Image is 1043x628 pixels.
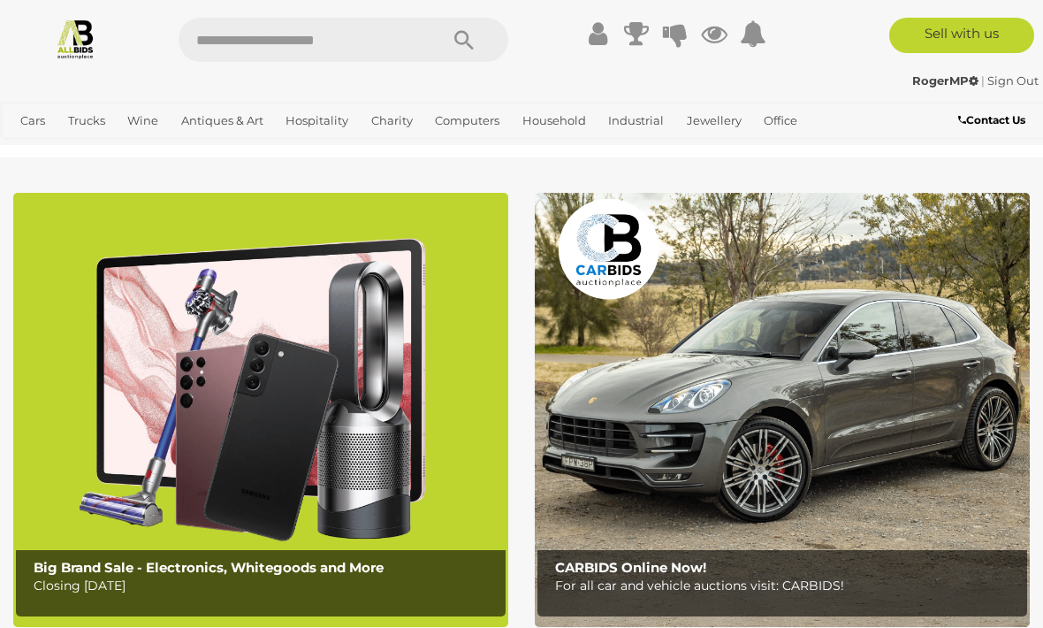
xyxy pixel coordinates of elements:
[987,73,1039,88] a: Sign Out
[601,106,671,135] a: Industrial
[61,106,112,135] a: Trucks
[515,106,593,135] a: Household
[535,193,1030,627] a: CARBIDS Online Now! CARBIDS Online Now! For all car and vehicle auctions visit: CARBIDS!
[364,106,420,135] a: Charity
[120,106,165,135] a: Wine
[13,106,52,135] a: Cars
[958,113,1025,126] b: Contact Us
[34,575,498,597] p: Closing [DATE]
[55,18,96,59] img: Allbids.com.au
[981,73,985,88] span: |
[912,73,978,88] strong: RogerMP
[34,559,384,576] b: Big Brand Sale - Electronics, Whitegoods and More
[174,106,270,135] a: Antiques & Art
[13,193,508,627] a: Big Brand Sale - Electronics, Whitegoods and More Big Brand Sale - Electronics, Whitegoods and Mo...
[912,73,981,88] a: RogerMP
[13,193,508,627] img: Big Brand Sale - Electronics, Whitegoods and More
[555,559,706,576] b: CARBIDS Online Now!
[535,193,1030,627] img: CARBIDS Online Now!
[958,111,1030,130] a: Contact Us
[428,106,506,135] a: Computers
[72,135,212,165] a: [GEOGRAPHIC_DATA]
[757,106,804,135] a: Office
[420,18,508,62] button: Search
[555,575,1019,597] p: For all car and vehicle auctions visit: CARBIDS!
[13,135,64,165] a: Sports
[278,106,355,135] a: Hospitality
[889,18,1034,53] a: Sell with us
[680,106,749,135] a: Jewellery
